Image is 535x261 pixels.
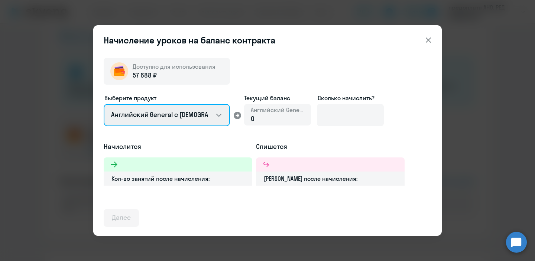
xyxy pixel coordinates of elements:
[133,63,215,70] span: Доступно для использования
[251,106,304,114] span: Английский General
[133,71,157,80] span: 57 688 ₽
[318,94,374,102] span: Сколько начислить?
[104,172,252,186] div: Кол-во занятий после начисления:
[256,142,405,151] h5: Спишется
[104,142,252,151] h5: Начислится
[112,213,131,222] div: Далее
[110,62,128,80] img: wallet-circle.png
[93,34,442,46] header: Начисление уроков на баланс контракта
[104,94,156,102] span: Выберите продукт
[104,209,139,227] button: Далее
[256,172,405,186] div: [PERSON_NAME] после начисления:
[251,114,254,123] span: 0
[244,94,311,102] span: Текущий баланс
